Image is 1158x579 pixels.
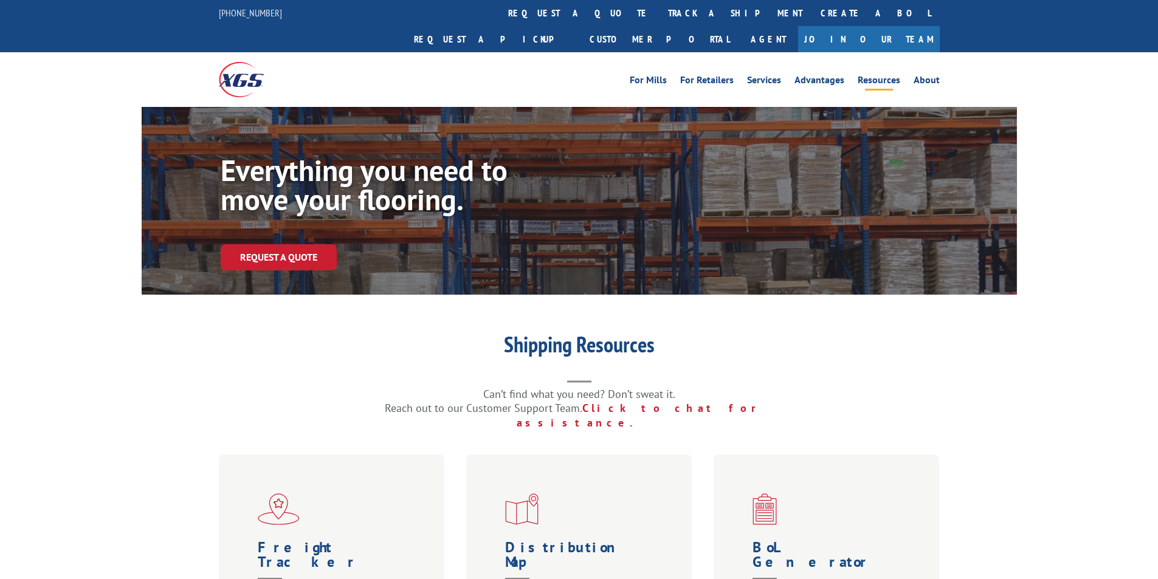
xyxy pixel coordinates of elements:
p: Can’t find what you need? Don’t sweat it. Reach out to our Customer Support Team. [336,387,822,430]
a: Request a pickup [405,26,581,52]
a: [PHONE_NUMBER] [219,7,282,19]
a: Services [747,75,781,89]
a: Agent [739,26,798,52]
a: About [914,75,940,89]
a: Resources [858,75,900,89]
img: xgs-icon-distribution-map-red [505,493,539,525]
a: Customer Portal [581,26,739,52]
a: For Mills [630,75,667,89]
img: xgs-icon-bo-l-generator-red [753,493,777,525]
a: Click to chat for assistance. [517,401,773,430]
h1: Everything you need to move your flooring. [221,156,585,220]
a: Advantages [794,75,844,89]
a: For Retailers [680,75,734,89]
h1: Shipping Resources [336,334,822,361]
img: xgs-icon-flagship-distribution-model-red [258,493,300,525]
a: Join Our Team [798,26,940,52]
a: Request a Quote [221,244,337,270]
